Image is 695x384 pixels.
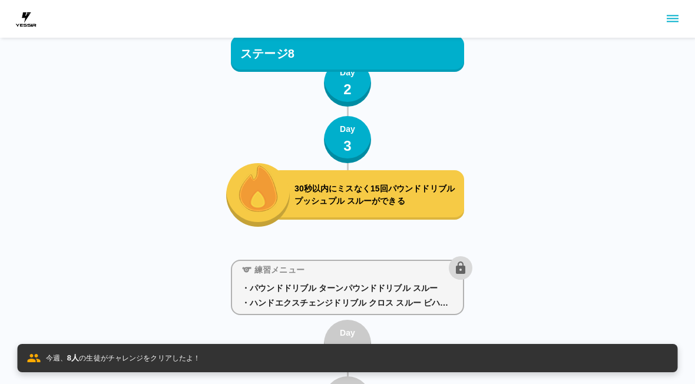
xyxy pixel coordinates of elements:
button: Day1 [324,320,371,367]
img: fire_icon [239,164,278,212]
p: ステージ8 [240,45,294,62]
button: fire_icon [226,163,290,227]
p: Day [340,123,355,135]
p: Day [340,327,355,339]
p: 練習メニュー [254,264,305,276]
p: ・パウンドドリブル ターンパウンドドリブル スルー [241,282,454,294]
img: dummy [14,7,38,31]
p: 1 [343,339,352,360]
p: Day [340,67,355,79]
span: 8 人 [67,353,79,362]
p: 今週、 の生徒がチャレンジをクリアしたよ！ [46,352,201,364]
p: ・ハンドエクスチェンジドリブル クロス スルー ビハインド タッチ [241,297,454,309]
p: 3 [343,135,352,157]
p: 2 [343,79,352,100]
button: Day2 [324,59,371,107]
p: 30秒以内にミスなく15回パウンドドリブル プッシュプル スルーができる [294,183,459,207]
button: Day3 [324,116,371,163]
button: sidemenu [663,9,683,29]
